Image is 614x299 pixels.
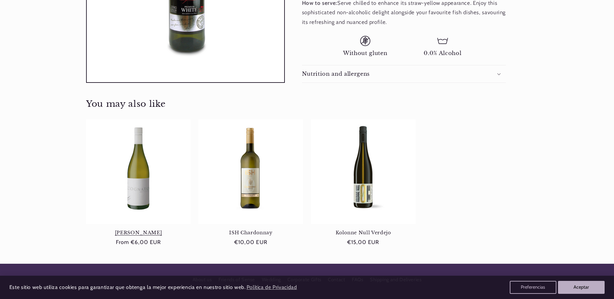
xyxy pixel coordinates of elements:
[558,281,605,294] button: Aceptar
[262,274,281,286] a: Wedding
[302,71,370,77] h2: Nutrition and allergens
[198,230,303,236] a: ISH Chardonnay
[311,230,416,236] a: Kolonne Null Verdejo
[343,50,387,57] span: Without gluten
[328,274,345,286] a: Contact
[302,65,506,83] summary: Nutrition and allergens
[86,230,191,236] a: [PERSON_NAME]
[218,274,255,286] a: Friends of Sense
[245,282,298,293] a: Política de Privacidad (opens in a new tab)
[370,274,422,286] a: Shipping and Deliveries
[352,274,363,286] a: FAQs
[9,284,246,290] span: Este sitio web utiliza cookies para garantizar que obtenga la mejor experiencia en nuestro sitio ...
[86,98,528,109] h2: You may also like
[287,274,321,286] a: Corporate Gifts
[424,50,461,57] span: 0.0% Alcohol
[510,281,556,294] button: Preferencias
